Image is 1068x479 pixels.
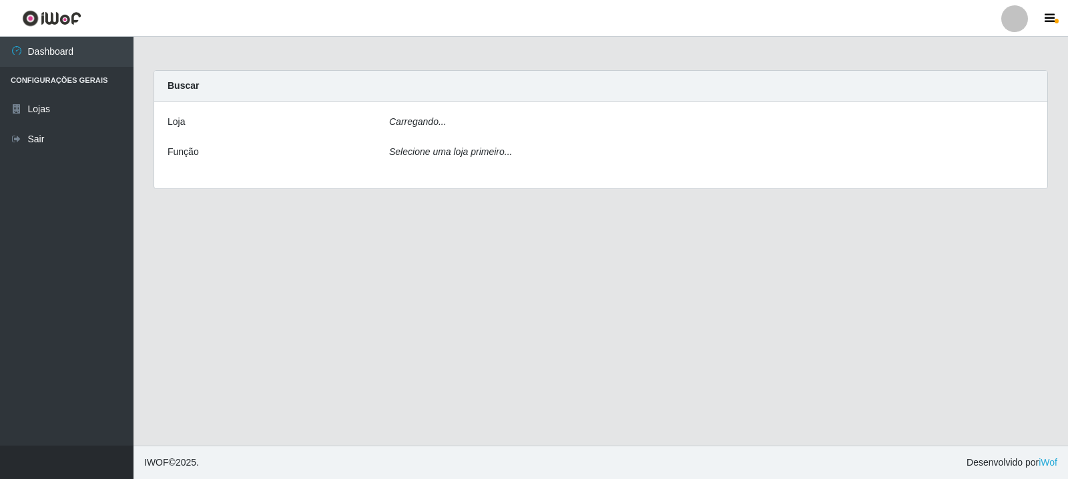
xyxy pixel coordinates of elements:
[1039,457,1057,468] a: iWof
[168,145,199,159] label: Função
[168,115,185,129] label: Loja
[389,146,512,157] i: Selecione uma loja primeiro...
[168,80,199,91] strong: Buscar
[967,456,1057,470] span: Desenvolvido por
[144,457,169,468] span: IWOF
[389,116,447,127] i: Carregando...
[144,456,199,470] span: © 2025 .
[22,10,81,27] img: CoreUI Logo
